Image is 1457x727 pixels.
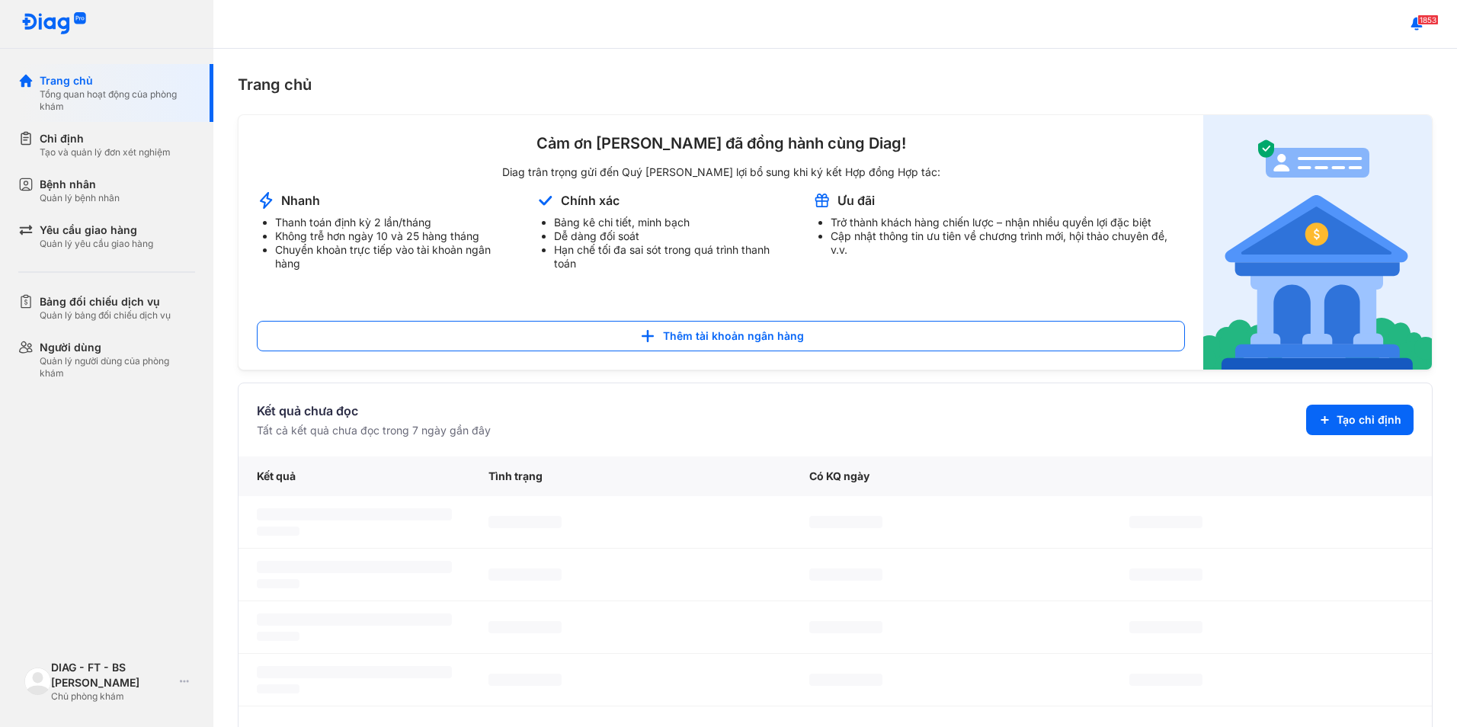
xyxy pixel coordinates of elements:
span: ‌ [257,666,452,678]
div: Quản lý người dùng của phòng khám [40,355,195,380]
div: Bệnh nhân [40,177,120,192]
div: Quản lý yêu cầu giao hàng [40,238,153,250]
img: account-announcement [1203,115,1432,370]
span: ‌ [1129,621,1202,633]
span: Tạo chỉ định [1337,412,1401,428]
div: Tình trạng [470,456,791,496]
span: ‌ [257,632,299,641]
div: Trang chủ [40,73,195,88]
span: ‌ [809,516,882,528]
span: ‌ [488,516,562,528]
li: Bảng kê chi tiết, minh bạch [554,216,793,229]
img: account-announcement [257,191,275,210]
span: 1853 [1417,14,1439,25]
li: Chuyển khoản trực tiếp vào tài khoản ngân hàng [275,243,517,271]
div: Bảng đối chiếu dịch vụ [40,294,171,309]
div: Kết quả chưa đọc [257,402,491,420]
div: Nhanh [281,192,320,209]
div: Tất cả kết quả chưa đọc trong 7 ngày gần đây [257,423,491,438]
span: ‌ [257,579,299,588]
div: Cảm ơn [PERSON_NAME] đã đồng hành cùng Diag! [257,133,1185,153]
span: ‌ [257,508,452,520]
div: Chỉ định [40,131,171,146]
span: ‌ [809,621,882,633]
div: Yêu cầu giao hàng [40,223,153,238]
div: Diag trân trọng gửi đến Quý [PERSON_NAME] lợi bổ sung khi ký kết Hợp đồng Hợp tác: [257,165,1185,179]
div: Tổng quan hoạt động của phòng khám [40,88,195,113]
span: ‌ [1129,568,1202,581]
li: Dễ dàng đối soát [554,229,793,243]
span: ‌ [257,527,299,536]
img: account-announcement [812,191,831,210]
div: Trang chủ [238,73,1433,96]
li: Hạn chế tối đa sai sót trong quá trình thanh toán [554,243,793,271]
li: Trở thành khách hàng chiến lược – nhận nhiều quyền lợi đặc biệt [831,216,1185,229]
img: logo [24,668,51,694]
span: ‌ [809,674,882,686]
div: Có KQ ngày [791,456,1112,496]
button: Tạo chỉ định [1306,405,1414,435]
span: ‌ [488,621,562,633]
div: Quản lý bảng đối chiếu dịch vụ [40,309,171,322]
div: Tạo và quản lý đơn xét nghiệm [40,146,171,159]
span: ‌ [1129,516,1202,528]
span: ‌ [488,568,562,581]
span: ‌ [809,568,882,581]
div: Quản lý bệnh nhân [40,192,120,204]
div: Chủ phòng khám [51,690,174,703]
button: Thêm tài khoản ngân hàng [257,321,1185,351]
img: logo [21,12,87,36]
span: ‌ [257,613,452,626]
li: Thanh toán định kỳ 2 lần/tháng [275,216,517,229]
span: ‌ [1129,674,1202,686]
div: Ưu đãi [837,192,875,209]
img: account-announcement [536,191,555,210]
li: Không trễ hơn ngày 10 và 25 hàng tháng [275,229,517,243]
span: ‌ [257,684,299,693]
li: Cập nhật thông tin ưu tiên về chương trình mới, hội thảo chuyên đề, v.v. [831,229,1185,257]
div: Kết quả [239,456,470,496]
div: Chính xác [561,192,620,209]
div: DIAG - FT - BS [PERSON_NAME] [51,660,174,690]
span: ‌ [257,561,452,573]
span: ‌ [488,674,562,686]
div: Người dùng [40,340,195,355]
